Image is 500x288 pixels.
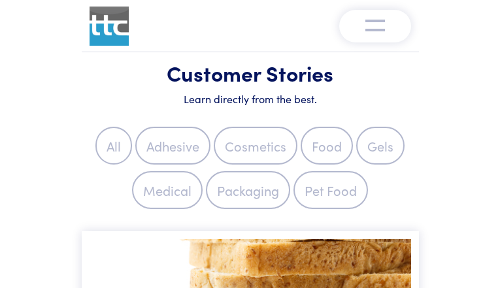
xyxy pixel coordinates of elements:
label: Medical [132,171,203,209]
img: ttc_logo_1x1_v1.0.png [90,7,129,46]
label: Adhesive [135,127,210,165]
h1: Customer Stories [90,60,411,86]
img: menu-v1.0.png [365,16,385,32]
label: Packaging [206,171,290,209]
h6: Learn directly from the best. [90,91,411,106]
label: Gels [356,127,405,165]
label: All [95,127,132,165]
label: Food [301,127,353,165]
label: Pet Food [293,171,368,209]
label: Cosmetics [214,127,297,165]
button: Toggle navigation [339,10,411,42]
